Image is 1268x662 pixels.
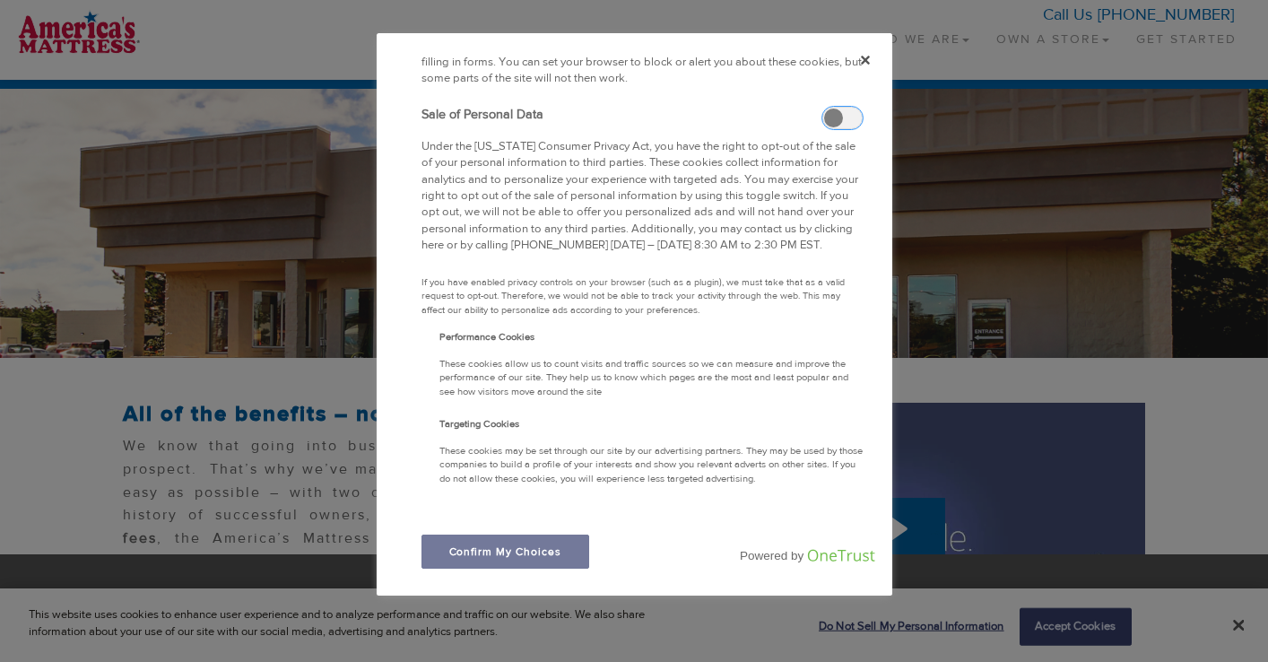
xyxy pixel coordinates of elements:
h6: Targeting Cookies [439,417,800,431]
p: If you have enabled privacy controls on your browser (such as a plugin), we must take that as a v... [421,275,863,316]
p: These cookies may be set through our site by our advertising partners. They may be used by those ... [439,444,863,486]
p: Under the [US_STATE] Consumer Privacy Act, you have the right to opt-out of the sale of your pers... [421,138,863,321]
p: These cookies allow us to count visits and traffic sources so we can measure and improve the perf... [439,357,863,399]
a: Powered by Onetrust [739,545,875,568]
button: Close [861,56,870,65]
h4: Sale of Personal Data [421,107,804,124]
h6: Performance Cookies [439,330,800,344]
button: Confirm My Choices [421,535,589,569]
